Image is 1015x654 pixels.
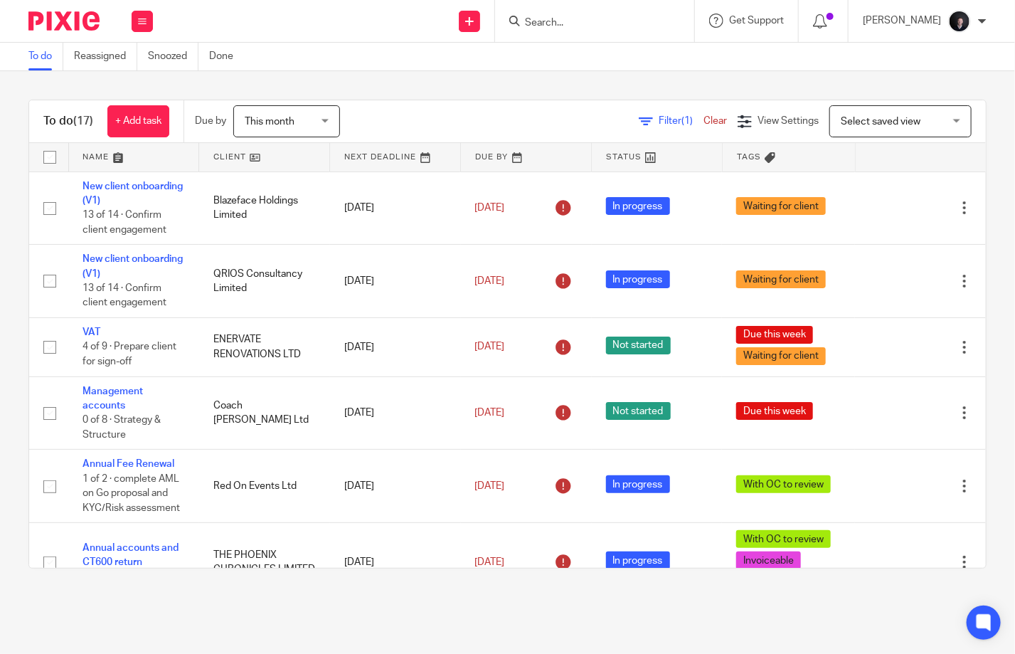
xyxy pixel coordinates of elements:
a: Done [209,43,244,70]
a: Management accounts [83,386,143,411]
td: [DATE] [330,376,461,450]
a: Annual accounts and CT600 return [83,543,179,567]
span: Due this week [736,402,813,420]
span: Not started [606,337,671,354]
span: [DATE] [475,203,505,213]
span: Get Support [729,16,784,26]
td: [DATE] [330,172,461,245]
a: Snoozed [148,43,198,70]
td: Coach [PERSON_NAME] Ltd [199,376,330,450]
a: + Add task [107,105,169,137]
h1: To do [43,114,93,129]
span: With OC to review [736,530,831,548]
td: [DATE] [330,523,461,602]
span: Waiting for client [736,270,826,288]
span: In progress [606,270,670,288]
span: This month [245,117,294,127]
td: THE PHOENIX CHRONICLES LIMITED [199,523,330,602]
span: In progress [606,475,670,493]
td: Blazeface Holdings Limited [199,172,330,245]
span: [DATE] [475,276,505,286]
span: Waiting for client [736,347,826,365]
span: [DATE] [475,557,505,567]
p: Due by [195,114,226,128]
a: Annual Fee Renewal [83,459,174,469]
span: [DATE] [475,481,505,491]
span: View Settings [758,116,819,126]
input: Search [524,17,652,30]
span: Select saved view [841,117,920,127]
span: Waiting for client [736,197,826,215]
td: [DATE] [330,318,461,376]
td: [DATE] [330,450,461,523]
span: In progress [606,197,670,215]
img: 455A2509.jpg [948,10,971,33]
img: Pixie [28,11,100,31]
span: In progress [606,552,670,569]
td: ENERVATE RENOVATIONS LTD [199,318,330,376]
a: Reassigned [74,43,137,70]
span: 13 of 14 · Confirm client engagement [83,210,166,235]
a: To do [28,43,63,70]
span: Filter [659,116,703,126]
span: With OC to review [736,475,831,493]
span: 4 of 9 · Prepare client for sign-off [83,342,176,367]
td: Red On Events Ltd [199,450,330,523]
a: VAT [83,327,100,337]
span: [DATE] [475,342,505,352]
span: Due this week [736,326,813,344]
a: Clear [703,116,727,126]
span: Tags [737,153,761,161]
td: [DATE] [330,245,461,318]
span: Not started [606,402,671,420]
a: New client onboarding (V1) [83,181,183,206]
span: (17) [73,115,93,127]
span: 1 of 2 · complete AML on Go proposal and KYC/Risk assessment [83,474,180,513]
p: [PERSON_NAME] [863,14,941,28]
span: 0 of 8 · Strategy & Structure [83,415,161,440]
span: (1) [681,116,693,126]
span: Invoiceable [736,552,801,569]
a: New client onboarding (V1) [83,254,183,278]
span: 13 of 14 · Confirm client engagement [83,283,166,308]
span: [DATE] [475,408,505,418]
td: QRIOS Consultancy Limited [199,245,330,318]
